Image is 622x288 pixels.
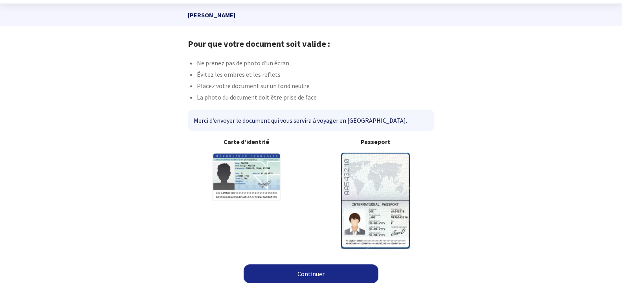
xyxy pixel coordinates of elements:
div: Merci d’envoyer le document qui vous servira à voyager en [GEOGRAPHIC_DATA]. [188,110,434,131]
b: Passeport [317,137,434,146]
img: illuPasseport.svg [341,153,410,248]
li: Placez votre document sur un fond neutre [197,81,434,92]
li: Ne prenez pas de photo d’un écran [197,58,434,70]
li: Évitez les ombres et les reflets [197,70,434,81]
b: Carte d'identité [188,137,305,146]
p: [PERSON_NAME] [188,4,434,26]
h1: Pour que votre document soit valide : [188,39,434,49]
img: illuCNI.svg [212,153,281,201]
li: La photo du document doit être prise de face [197,92,434,104]
a: Continuer [244,264,378,283]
